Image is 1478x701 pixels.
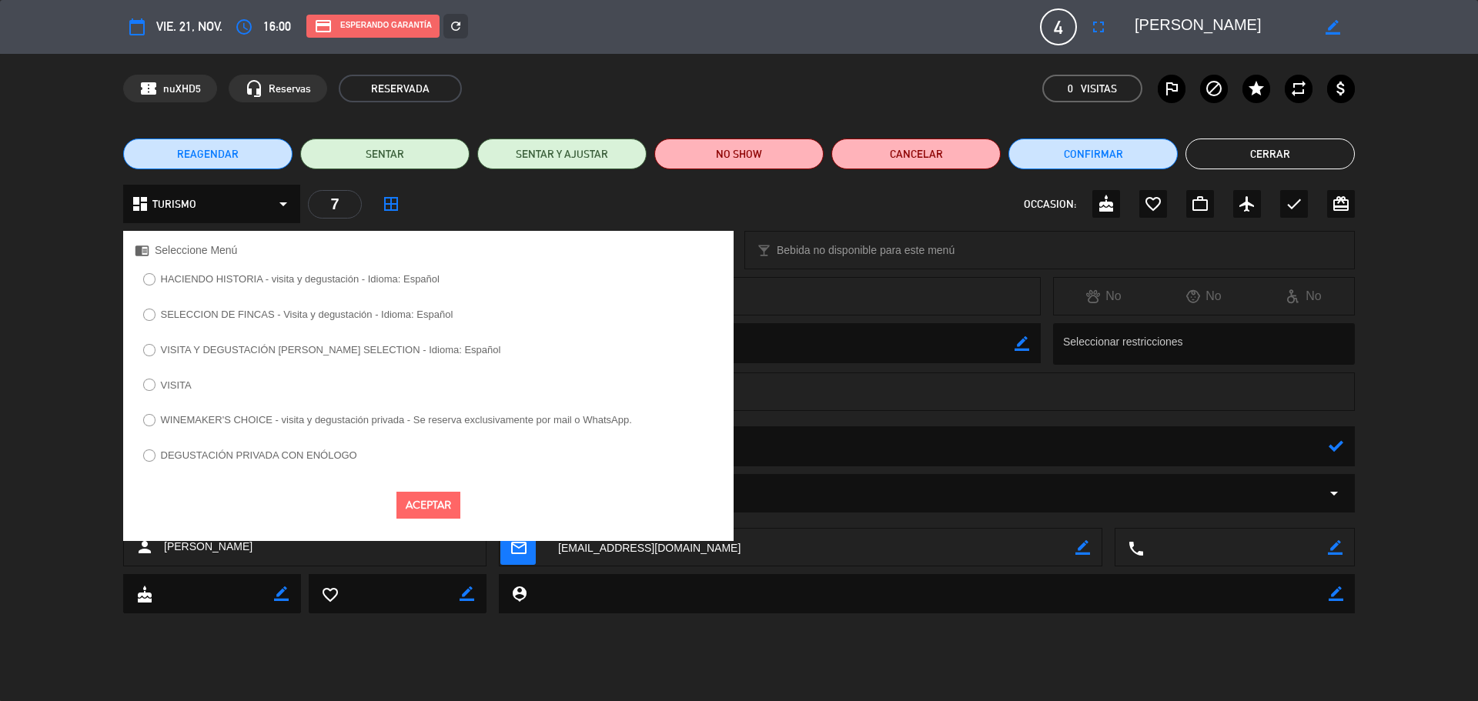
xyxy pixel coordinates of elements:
i: work_outline [1191,195,1209,213]
span: REAGENDAR [177,146,239,162]
i: border_color [1015,336,1029,351]
span: TURISMO [152,195,196,213]
div: No [1054,286,1154,306]
i: border_color [1328,540,1343,555]
i: credit_card [314,17,333,35]
span: OCCASION: [1024,195,1076,213]
i: card_giftcard [1332,195,1350,213]
i: repeat [1289,79,1308,98]
i: border_color [460,586,474,601]
label: SELECCION DE FINCAS - Visita y degustación - Idioma: Español [161,309,453,319]
i: headset_mic [245,79,263,98]
i: local_phone [1127,539,1144,556]
button: Confirmar [1008,139,1178,169]
span: 0 [1068,80,1073,98]
span: Reservas [269,80,311,98]
label: WINEMAKER'S CHOICE - visita y degustación privada - Se reserva exclusivamente por mail o WhatsApp. [161,415,632,425]
i: cake [135,586,152,603]
span: RESERVADA [339,75,462,102]
i: arrow_drop_down [1325,484,1343,502]
em: Visitas [1081,80,1117,98]
div: No [1154,286,1254,306]
i: chrome_reader_mode [135,243,149,258]
i: outlined_flag [1162,79,1181,98]
button: SENTAR Y AJUSTAR [477,139,647,169]
i: favorite_border [1144,195,1162,213]
span: vie. 21, nov. [156,16,222,37]
i: border_all [382,195,400,213]
span: Seleccione Menú [155,242,237,259]
i: block [1205,79,1223,98]
div: 7 [308,190,362,219]
label: VISITA [161,380,192,390]
button: Cerrar [1185,139,1355,169]
i: cake [1097,195,1115,213]
i: fullscreen [1089,18,1108,36]
i: border_color [1075,540,1090,555]
i: check [1285,195,1303,213]
i: refresh [449,19,463,33]
i: attach_money [1332,79,1350,98]
button: Cancelar [831,139,1001,169]
span: 16:00 [263,16,291,37]
label: HACIENDO HISTORIA - visita y degustación - Idioma: Español [161,274,440,284]
span: nuXHD5 [163,80,201,98]
i: person_pin [510,585,527,602]
label: VISITA Y DEGUSTACIÓN [PERSON_NAME] SELECTION - Idioma: Español [161,345,501,355]
div: Esperando garantía [306,15,440,38]
span: [PERSON_NAME] [164,538,252,556]
button: SENTAR [300,139,470,169]
i: border_color [1326,20,1340,35]
i: airplanemode_active [1238,195,1256,213]
i: dashboard [131,195,149,213]
i: access_time [235,18,253,36]
i: star [1247,79,1266,98]
i: arrow_drop_down [274,195,293,213]
button: Aceptar [396,492,460,519]
i: border_color [1329,586,1343,601]
i: favorite_border [321,586,338,603]
button: access_time [230,13,258,41]
button: fullscreen [1085,13,1112,41]
button: REAGENDAR [123,139,293,169]
i: person [135,538,154,556]
span: confirmation_number [139,79,158,98]
span: Bebida no disponible para este menú [777,242,955,259]
i: mail_outline [510,539,527,556]
i: border_color [274,586,289,601]
div: No [1254,286,1354,306]
span: 4 [1040,8,1077,45]
i: calendar_today [128,18,146,36]
i: local_bar [757,243,771,258]
label: DEGUSTACIÓN PRIVADA CON ENÓLOGO [161,450,357,460]
button: NO SHOW [654,139,824,169]
button: calendar_today [123,13,151,41]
